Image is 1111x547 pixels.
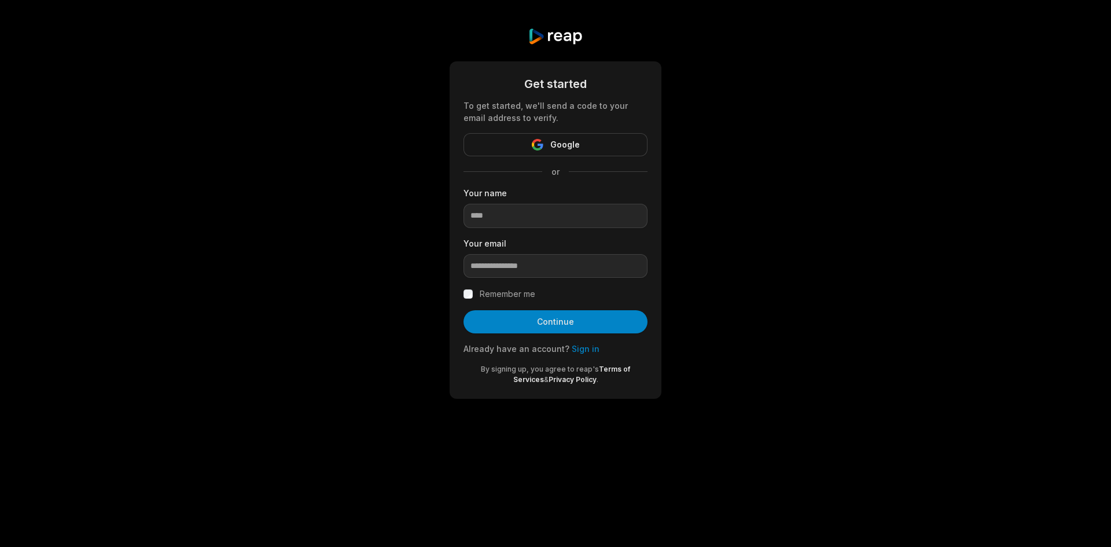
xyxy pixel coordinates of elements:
span: or [542,166,569,178]
a: Sign in [572,344,599,354]
span: By signing up, you agree to reap's [481,365,599,373]
span: Already have an account? [463,344,569,354]
span: . [597,375,598,384]
a: Privacy Policy [549,375,597,384]
div: To get started, we'll send a code to your email address to verify. [463,100,648,124]
span: Google [550,138,580,152]
label: Your email [463,237,648,249]
button: Google [463,133,648,156]
button: Continue [463,310,648,333]
div: Get started [463,75,648,93]
label: Remember me [480,287,535,301]
img: reap [528,28,583,45]
label: Your name [463,187,648,199]
span: & [544,375,549,384]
